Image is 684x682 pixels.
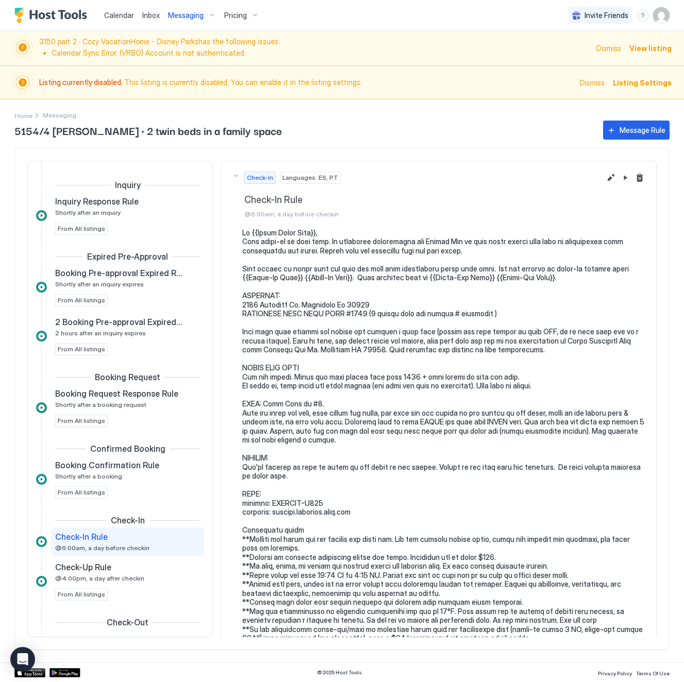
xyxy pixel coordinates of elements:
span: From All listings [58,345,105,354]
span: Check-In Rule [55,532,108,542]
span: Check-Out [107,617,148,627]
span: Shortly after a booking request [55,401,146,408]
span: From All listings [58,224,105,233]
span: 2 hours after an inquiry expires [55,329,146,337]
span: Expired Pre-Approval [87,251,168,262]
span: Calendar [104,11,134,20]
div: View listing [629,43,672,54]
div: User profile [653,7,670,24]
span: @6:00am, a day before checkin [244,210,600,218]
span: Booking Confirmation Rule [55,460,159,470]
span: Confirmed Booking [90,444,165,454]
span: Booking Pre-approval Expired Rule [55,268,183,278]
button: Delete message rule [633,172,646,184]
a: Terms Of Use [636,667,670,678]
span: From All listings [58,416,105,425]
span: Check-In Rule [244,194,600,206]
span: Messaging [168,11,204,20]
span: @4:00pm, a day after checkin [55,574,144,582]
span: 3150 part 2 · Cozy VacationHome - Disney Parks has the following issues: [39,37,590,59]
span: Pricing [224,11,247,20]
span: 5154/4 [PERSON_NAME] · 2 twin beds in a family space [14,123,593,138]
a: Host Tools Logo [14,8,92,23]
span: From All listings [58,488,105,497]
span: Shortly after an inquiry expires [55,280,144,288]
a: Calendar [104,10,134,21]
span: Home [14,112,32,120]
button: Check-InLanguages: ES, PTCheck-In Rule@6:00am, a day before checkinEdit message rulePause Message... [222,161,656,228]
div: Dismiss [596,43,621,54]
span: 2 Booking Pre-approval Expired Rule [55,317,183,327]
span: From All listings [58,296,105,305]
span: Booking Request [95,372,160,382]
div: Breadcrumb [14,110,32,121]
span: Check-In [247,173,273,182]
div: Dismiss [580,77,605,88]
span: Check-In [111,515,145,525]
a: App Store [14,668,45,677]
span: Listing currently disabled. [39,78,124,87]
div: menu [637,9,649,22]
button: Pause Message Rule [619,172,631,184]
span: Invite Friends [585,11,628,20]
div: Message Rule [620,125,665,135]
div: Open Intercom Messenger [10,647,35,672]
li: Calendar Sync Error: (VRBO) Account is not authenticated. [52,48,590,58]
span: Languages: ES, PT [282,173,338,182]
a: Privacy Policy [598,667,632,678]
span: Inquiry [115,180,141,190]
a: Google Play Store [49,668,80,677]
a: Inbox [142,10,160,21]
span: Shortly after an inquiry [55,209,121,216]
span: Check-Up Rule [55,562,111,572]
a: Home [14,110,32,121]
span: @6:00am, a day before checkin [55,544,149,552]
span: This listing is currently disabled. You can enable it in the listing settings. [39,78,574,87]
span: Inbox [142,11,160,20]
span: Privacy Policy [598,670,632,676]
button: Edit message rule [605,172,617,184]
span: Terms Of Use [636,670,670,676]
span: Booking Request Response Rule [55,388,178,399]
div: Listing Settings [613,77,672,88]
span: Breadcrumb [43,111,76,119]
button: Message Rule [603,121,670,140]
span: Shortly after a booking [55,472,122,480]
span: © 2025 Host Tools [317,669,362,676]
span: Inquiry Response Rule [55,196,139,207]
span: From All listings [58,590,105,599]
